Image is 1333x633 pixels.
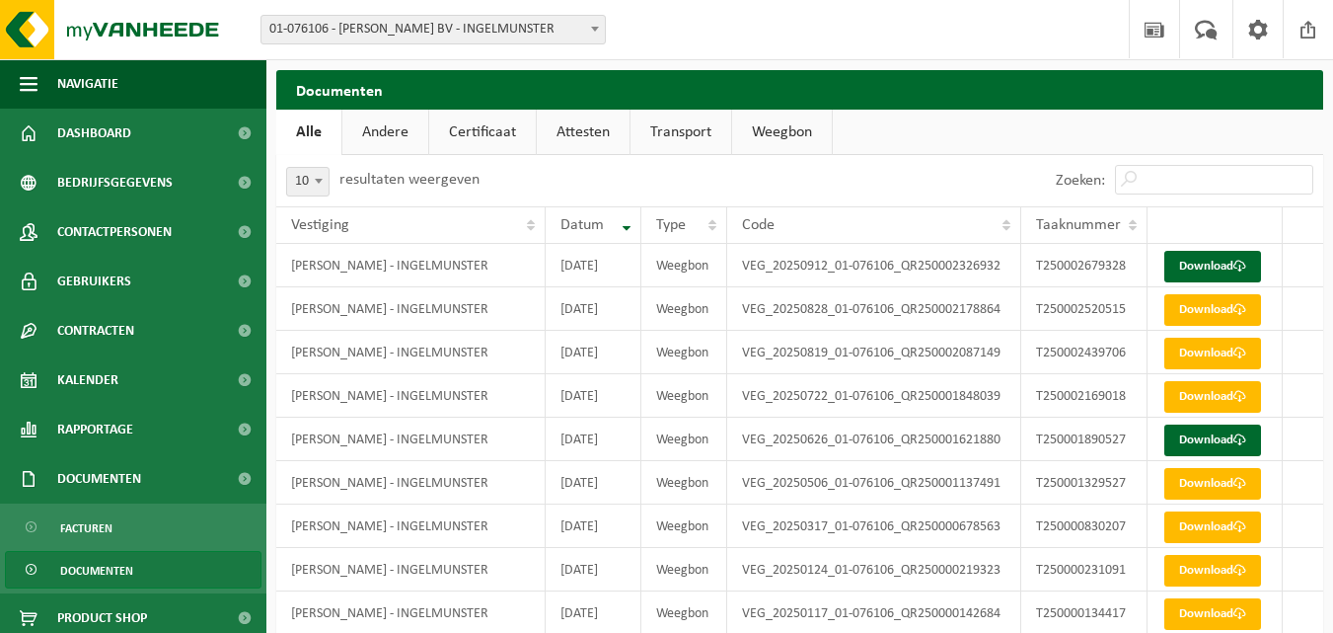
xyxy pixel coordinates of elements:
td: VEG_20250506_01-076106_QR250001137491 [727,461,1022,505]
td: [PERSON_NAME] - INGELMUNSTER [276,331,546,374]
a: Download [1164,468,1261,500]
td: Weegbon [641,331,727,374]
span: Kalender [57,356,118,405]
span: Datum [560,217,604,233]
a: Download [1164,251,1261,282]
td: Weegbon [641,505,727,548]
span: 10 [286,167,330,197]
td: Weegbon [641,374,727,418]
td: T250000830207 [1021,505,1147,548]
a: Alle [276,110,341,155]
span: 01-076106 - JONCKHEERE DIETER BV - INGELMUNSTER [260,15,606,44]
a: Download [1164,338,1261,369]
td: T250002679328 [1021,244,1147,287]
span: Documenten [57,454,141,504]
span: Dashboard [57,109,131,158]
td: T250002520515 [1021,287,1147,331]
a: Download [1164,598,1261,630]
span: 10 [287,168,329,196]
td: T250000231091 [1021,548,1147,592]
span: Rapportage [57,405,133,454]
a: Download [1164,381,1261,413]
td: [DATE] [546,287,641,331]
td: [DATE] [546,548,641,592]
td: VEG_20250912_01-076106_QR250002326932 [727,244,1022,287]
td: T250002169018 [1021,374,1147,418]
td: T250001329527 [1021,461,1147,505]
td: Weegbon [641,418,727,461]
span: Navigatie [57,59,118,109]
span: Bedrijfsgegevens [57,158,173,207]
a: Attesten [537,110,629,155]
a: Documenten [5,551,261,589]
a: Download [1164,425,1261,456]
span: Contactpersonen [57,207,172,257]
td: [DATE] [546,418,641,461]
span: Type [656,217,686,233]
td: [DATE] [546,331,641,374]
td: T250002439706 [1021,331,1147,374]
td: [DATE] [546,374,641,418]
a: Download [1164,294,1261,326]
td: VEG_20250317_01-076106_QR250000678563 [727,505,1022,548]
td: VEG_20250722_01-076106_QR250001848039 [727,374,1022,418]
h2: Documenten [276,70,1323,109]
td: VEG_20250819_01-076106_QR250002087149 [727,331,1022,374]
td: VEG_20250828_01-076106_QR250002178864 [727,287,1022,331]
td: [PERSON_NAME] - INGELMUNSTER [276,287,546,331]
a: Andere [342,110,428,155]
a: Facturen [5,509,261,546]
span: Vestiging [291,217,349,233]
td: [DATE] [546,505,641,548]
td: VEG_20250626_01-076106_QR250001621880 [727,418,1022,461]
td: Weegbon [641,244,727,287]
td: Weegbon [641,548,727,592]
td: [PERSON_NAME] - INGELMUNSTER [276,244,546,287]
td: [DATE] [546,461,641,505]
td: [PERSON_NAME] - INGELMUNSTER [276,374,546,418]
a: Download [1164,555,1261,587]
span: Code [742,217,775,233]
td: [DATE] [546,244,641,287]
a: Certificaat [429,110,536,155]
a: Download [1164,512,1261,543]
td: VEG_20250124_01-076106_QR250000219323 [727,548,1022,592]
span: Contracten [57,306,134,356]
td: Weegbon [641,287,727,331]
span: Taaknummer [1036,217,1121,233]
td: [PERSON_NAME] - INGELMUNSTER [276,505,546,548]
td: [PERSON_NAME] - INGELMUNSTER [276,548,546,592]
span: Documenten [60,552,133,590]
a: Weegbon [732,110,832,155]
label: Zoeken: [1056,173,1105,189]
a: Transport [630,110,731,155]
td: [PERSON_NAME] - INGELMUNSTER [276,418,546,461]
span: 01-076106 - JONCKHEERE DIETER BV - INGELMUNSTER [261,16,605,43]
td: Weegbon [641,461,727,505]
td: T250001890527 [1021,418,1147,461]
label: resultaten weergeven [339,172,480,188]
span: Gebruikers [57,257,131,306]
td: [PERSON_NAME] - INGELMUNSTER [276,461,546,505]
span: Facturen [60,510,112,547]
